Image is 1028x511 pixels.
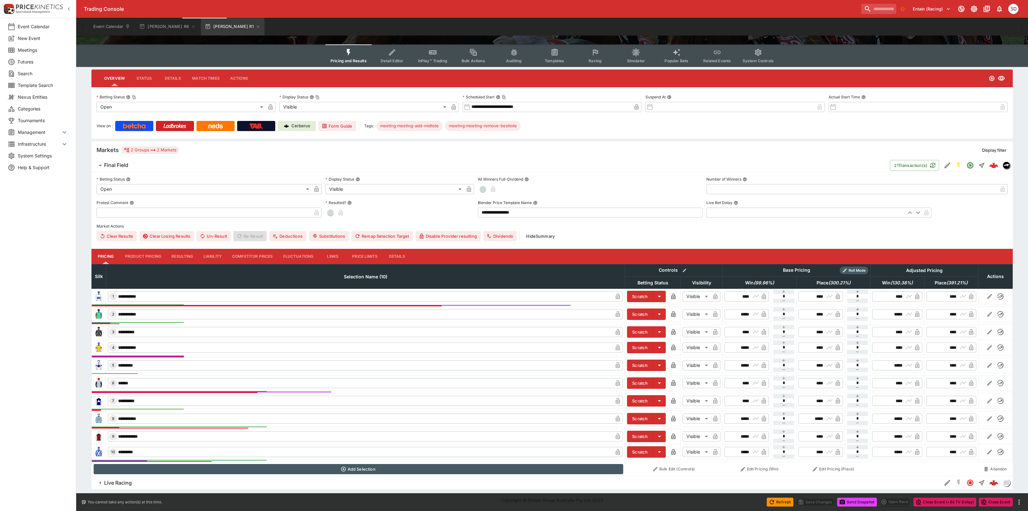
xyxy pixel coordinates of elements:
[94,342,104,353] img: runner 4
[810,279,858,287] span: Place(300.21%)
[861,4,896,14] input: search
[861,95,866,99] button: Actual Start Time
[956,3,967,15] button: Connected to PK
[318,249,347,264] button: Links
[284,123,289,129] img: Cerberus
[767,498,793,507] button: Refresh
[279,102,448,112] div: Visible
[875,279,920,287] span: Win(130.38%)
[837,498,877,507] button: Send Snapshot
[383,249,411,264] button: Details
[91,249,120,264] button: Pricing
[120,249,166,264] button: Product Pricing
[2,3,15,15] img: PriceKinetics Logo
[754,279,774,287] em: ( 99.96 %)
[966,479,974,487] svg: Closed
[94,378,104,388] img: runner 6
[88,499,162,505] p: You cannot take any action(s) at this time.
[524,177,529,182] button: All Winners Full-Dividend
[94,327,104,337] img: runner 3
[734,201,738,205] button: Live Bet Delay
[18,94,68,100] span: Nexus Entities
[683,291,710,302] div: Visible
[130,71,158,86] button: Status
[942,160,953,171] button: Edit Detail
[132,95,136,99] button: Copy To Clipboard
[966,162,974,169] svg: Open
[318,121,356,131] a: Form Guide
[18,164,68,171] span: Help & Support
[94,291,104,302] img: runner 1
[743,58,774,63] span: System Controls
[928,279,975,287] span: Place(391.21%)
[315,95,320,99] button: Copy To Clipboard
[989,75,995,82] svg: Open
[627,360,653,371] button: Scratch
[91,159,890,172] button: Final Field
[627,413,653,424] button: Scratch
[989,161,998,170] img: logo-cerberus--red.svg
[325,200,346,205] p: Resulted?
[111,399,115,403] span: 7
[683,414,710,424] div: Visible
[981,3,992,15] button: Documentation
[97,146,119,154] h5: Markets
[18,23,68,30] span: Event Calendar
[840,267,868,274] div: Show/hide Price Roll mode configuration.
[980,464,1011,474] button: Abandon
[18,152,68,159] span: System Settings
[627,446,653,458] button: Scratch
[99,71,130,86] button: Overview
[158,71,187,86] button: Details
[337,273,394,281] span: Selection Name (10)
[502,95,506,99] button: Copy To Clipboard
[994,3,1005,15] button: Notifications
[627,309,653,320] button: Scratch
[545,58,564,63] span: Templates
[683,342,710,353] div: Visible
[227,249,278,264] button: Competitor Prices
[269,231,306,241] button: Deductions
[706,200,732,205] p: Live Bet Delay
[187,71,225,86] button: Match Times
[645,94,666,100] p: Suspend At
[356,177,360,182] button: Display Status
[445,121,521,131] div: Betting Target: cerberus
[478,200,532,205] p: Blender Price Template Name
[1003,162,1010,169] img: nztr
[18,105,68,112] span: Categories
[976,477,987,488] button: Straight
[97,184,311,194] div: Open
[94,309,104,319] img: runner 2
[97,231,137,241] button: Clear Results
[724,464,795,474] button: Edit Pricing (Win)
[381,58,403,63] span: Detail Editor
[16,4,63,9] img: PriceKinetics
[445,123,521,129] span: meeting:meeting-remove-besttote
[104,162,128,169] h6: Final Field
[987,159,1000,172] a: 8d6b2a80-6a8f-4e6f-8155-5eccd4933f92
[506,58,522,63] span: Auditing
[978,264,1012,289] th: Actions
[126,95,130,99] button: Betting StatusCopy To Clipboard
[627,431,653,442] button: Scratch
[278,249,319,264] button: Fluctuations
[416,231,481,241] button: Disable Provider resulting
[478,176,523,182] p: All Winners Full-Dividend
[683,309,710,319] div: Visible
[279,94,308,100] p: Display Status
[111,416,116,421] span: 8
[870,264,978,276] th: Adjusted Pricing
[483,231,517,241] button: Dividends
[94,360,104,370] img: runner 5
[18,35,68,42] span: New Event
[111,381,116,385] span: 6
[97,94,125,100] p: Betting Status
[533,201,537,205] button: Blender Price Template Name
[627,326,653,338] button: Scratch
[891,279,913,287] em: ( 130.38 %)
[347,201,352,205] button: Resulted?
[94,396,104,406] img: runner 7
[1006,2,1020,16] button: Stuart Dibb
[1003,479,1010,486] img: liveracing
